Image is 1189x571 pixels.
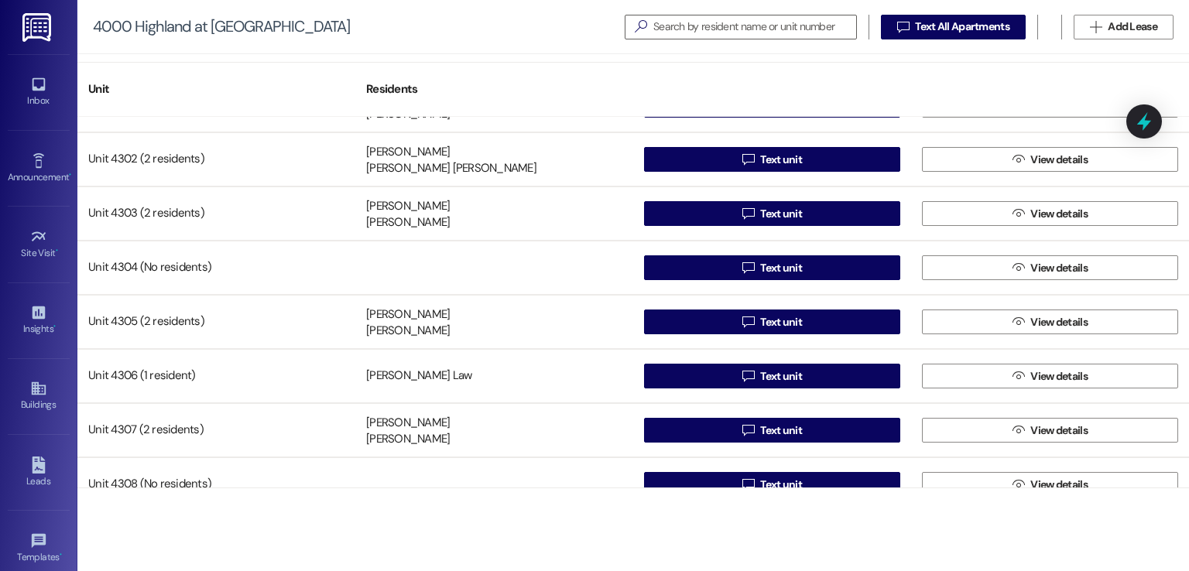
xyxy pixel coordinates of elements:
span: • [56,245,58,256]
button: Text unit [644,255,900,280]
i:  [1013,424,1024,436]
i:  [1013,478,1024,491]
span: Add Lease [1108,19,1157,35]
i:  [742,424,754,436]
button: View details [922,201,1178,226]
a: Site Visit • [8,224,70,265]
span: Text unit [760,152,802,168]
i:  [1013,207,1024,220]
div: Unit [77,70,355,108]
i:  [1013,262,1024,274]
button: View details [922,418,1178,443]
span: Text unit [760,314,802,330]
i:  [1013,316,1024,328]
button: View details [922,255,1178,280]
div: [PERSON_NAME] [366,198,450,214]
div: Residents [355,70,633,108]
div: Unit 4304 (No residents) [77,252,355,283]
span: View details [1030,206,1088,222]
button: Text unit [644,147,900,172]
div: Unit 4302 (2 residents) [77,144,355,175]
span: View details [1030,477,1088,493]
button: View details [922,364,1178,388]
div: [PERSON_NAME] Law [366,368,471,385]
span: Text unit [760,422,802,439]
div: Unit 4307 (2 residents) [77,415,355,446]
input: Search by resident name or unit number [653,16,856,38]
button: Text All Apartments [881,15,1026,39]
div: [PERSON_NAME] [366,215,450,231]
button: View details [922,309,1178,334]
i:  [742,316,754,328]
button: Text unit [644,364,900,388]
a: Inbox [8,71,70,113]
span: • [60,549,62,560]
div: [PERSON_NAME] [PERSON_NAME] [366,161,536,177]
span: View details [1030,152,1088,168]
span: Text All Apartments [915,19,1009,35]
i:  [742,370,754,382]
button: Text unit [644,201,900,226]
div: [PERSON_NAME] [366,306,450,323]
i:  [1013,370,1024,382]
button: Text unit [644,309,900,334]
div: [PERSON_NAME] [366,432,450,448]
span: • [53,321,56,332]
button: Text unit [644,418,900,443]
button: View details [922,147,1178,172]
img: ResiDesk Logo [22,13,54,42]
div: [PERSON_NAME] [366,144,450,160]
div: Unit 4306 (1 resident) [77,361,355,391]
a: Insights • [8,299,70,341]
span: Text unit [760,206,802,222]
i:  [1090,21,1102,33]
i:  [742,262,754,274]
div: Unit 4303 (2 residents) [77,198,355,229]
i:  [1013,153,1024,166]
button: View details [922,472,1178,497]
i:  [742,207,754,220]
i:  [742,478,754,491]
div: Unit 4305 (2 residents) [77,306,355,337]
span: View details [1030,422,1088,439]
i:  [742,153,754,166]
span: • [69,169,71,180]
span: View details [1030,368,1088,385]
div: 4000 Highland at [GEOGRAPHIC_DATA] [93,19,350,35]
div: Unit 4308 (No residents) [77,469,355,500]
span: Text unit [760,368,802,385]
a: Templates • [8,528,70,569]
button: Text unit [644,472,900,497]
div: [PERSON_NAME] [366,415,450,431]
span: Text unit [760,477,802,493]
i:  [897,21,909,33]
a: Leads [8,452,70,494]
span: View details [1030,260,1088,276]
div: [PERSON_NAME] [366,323,450,340]
span: View details [1030,314,1088,330]
span: Text unit [760,260,802,276]
i:  [629,19,653,35]
a: Buildings [8,375,70,417]
button: Add Lease [1074,15,1174,39]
